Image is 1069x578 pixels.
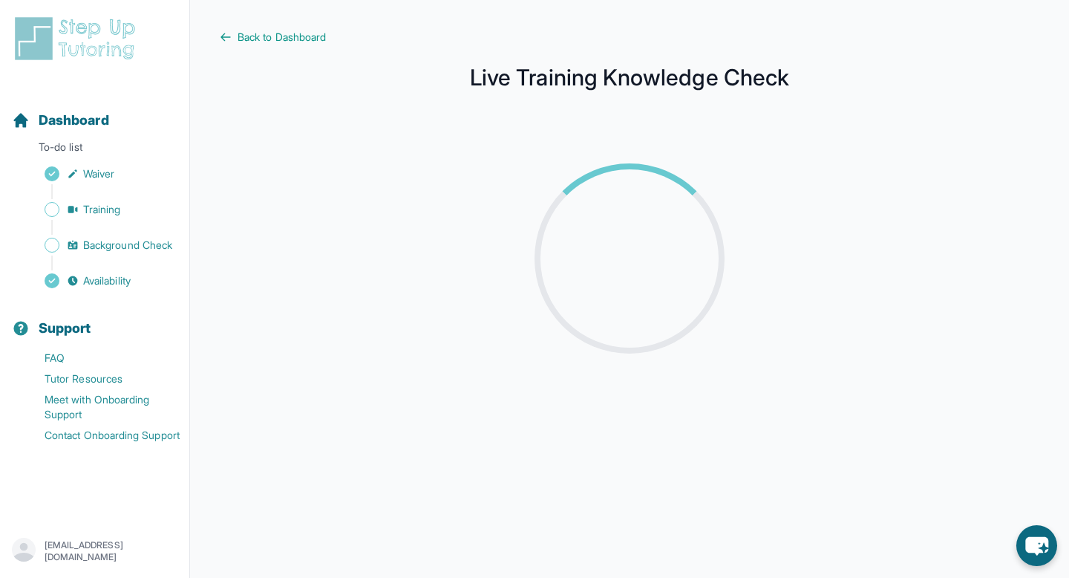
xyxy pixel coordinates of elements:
span: Dashboard [39,110,109,131]
button: chat-button [1016,525,1057,566]
span: Back to Dashboard [238,30,326,45]
span: Availability [83,273,131,288]
a: Back to Dashboard [220,30,1039,45]
a: Waiver [12,163,189,184]
button: [EMAIL_ADDRESS][DOMAIN_NAME] [12,538,177,565]
a: Availability [12,270,189,291]
a: FAQ [12,348,189,368]
a: Background Check [12,235,189,256]
a: Training [12,199,189,220]
p: [EMAIL_ADDRESS][DOMAIN_NAME] [45,539,177,563]
a: Contact Onboarding Support [12,425,189,446]
p: To-do list [6,140,183,160]
span: Training [83,202,121,217]
span: Background Check [83,238,172,253]
span: Support [39,318,91,339]
span: Waiver [83,166,114,181]
h1: Live Training Knowledge Check [220,68,1039,86]
img: logo [12,15,144,62]
a: Meet with Onboarding Support [12,389,189,425]
button: Support [6,294,183,345]
a: Tutor Resources [12,368,189,389]
button: Dashboard [6,86,183,137]
a: Dashboard [12,110,109,131]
